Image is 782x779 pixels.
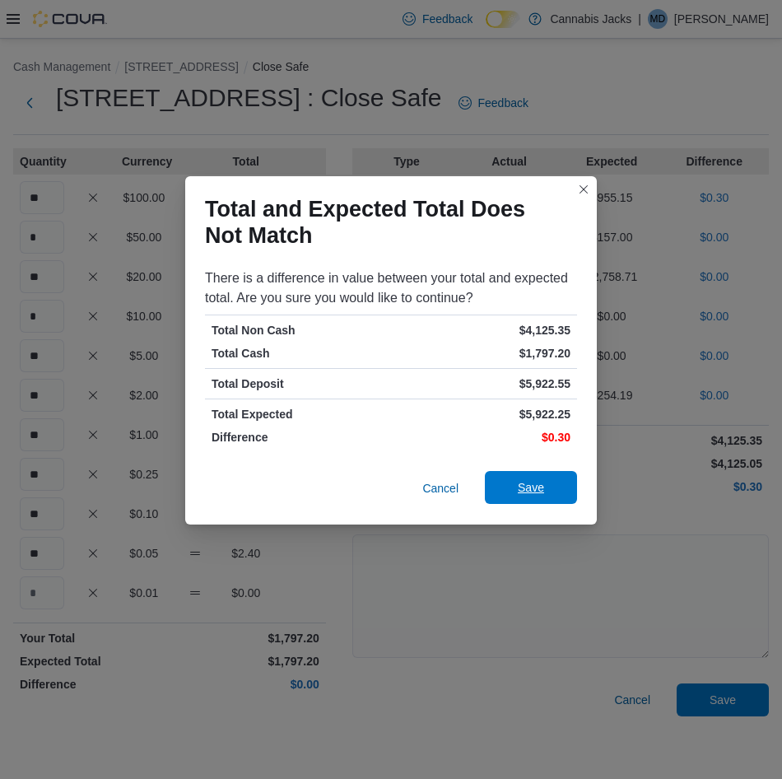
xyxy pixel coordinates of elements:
[394,406,570,422] p: $5,922.25
[422,480,458,497] span: Cancel
[574,180,593,199] button: Closes this modal window
[212,406,388,422] p: Total Expected
[518,479,544,496] span: Save
[394,322,570,338] p: $4,125.35
[416,472,465,505] button: Cancel
[394,376,570,392] p: $5,922.55
[212,322,388,338] p: Total Non Cash
[394,429,570,445] p: $0.30
[485,471,577,504] button: Save
[212,429,388,445] p: Difference
[394,345,570,362] p: $1,797.20
[212,376,388,392] p: Total Deposit
[212,345,388,362] p: Total Cash
[205,196,564,249] h1: Total and Expected Total Does Not Match
[205,268,577,308] div: There is a difference in value between your total and expected total. Are you sure you would like...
